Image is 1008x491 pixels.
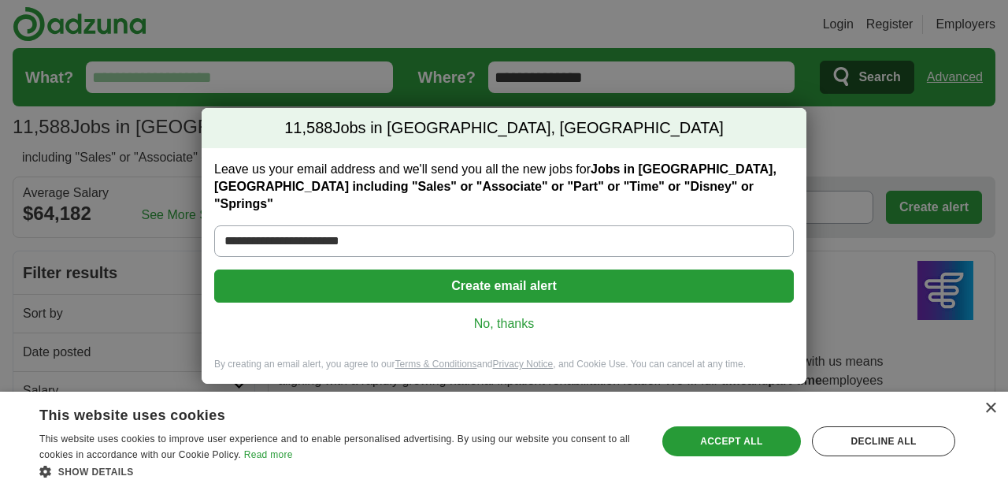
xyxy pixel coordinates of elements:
[39,401,599,425] div: This website uses cookies
[395,359,476,370] a: Terms & Conditions
[227,315,781,333] a: No, thanks
[662,426,801,456] div: Accept all
[244,449,293,460] a: Read more, opens a new window
[214,270,794,303] button: Create email alert
[202,358,806,384] div: By creating an email alert, you agree to our and , and Cookie Use. You can cancel at any time.
[39,433,630,460] span: This website uses cookies to improve user experience and to enable personalised advertising. By u...
[214,162,776,210] strong: Jobs in [GEOGRAPHIC_DATA], [GEOGRAPHIC_DATA] including "Sales" or "Associate" or "Part" or "Time"...
[58,467,134,478] span: Show details
[984,403,996,415] div: Close
[202,108,806,149] h2: Jobs in [GEOGRAPHIC_DATA], [GEOGRAPHIC_DATA]
[214,161,794,213] label: Leave us your email address and we'll send you all the new jobs for
[39,463,639,479] div: Show details
[812,426,955,456] div: Decline all
[284,117,332,139] span: 11,588
[493,359,554,370] a: Privacy Notice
